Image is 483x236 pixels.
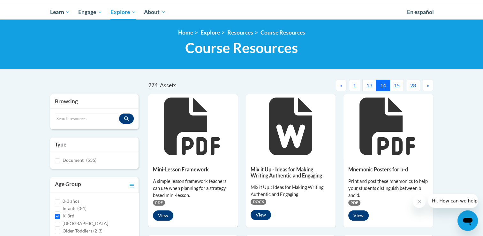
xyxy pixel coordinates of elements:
[153,166,233,172] h5: Mini-Lesson Framework
[74,5,106,20] a: Engage
[63,220,108,227] label: [GEOGRAPHIC_DATA]
[457,210,478,231] iframe: Button to launch messaging window
[362,80,376,91] button: 13
[291,80,433,91] nav: Pagination Navigation
[153,178,233,199] div: A simple lesson framework teachers can use when planning for a strategy based mini-lesson.
[390,80,404,91] button: 15
[140,5,170,20] a: About
[348,200,360,206] span: PDF
[153,200,165,206] span: PDF
[106,5,140,20] a: Explore
[349,80,360,91] button: 1
[413,195,426,208] iframe: Close message
[55,114,119,124] input: Search resources
[63,227,102,234] label: Older Toddlers (2-3)
[348,178,428,199] div: Print and post these mnemonics to help your students distinguish between b and d.
[348,166,428,172] h5: Mnemonic Posters for b-d
[251,199,266,205] span: DOCX
[348,210,369,221] button: View
[144,8,166,16] span: About
[406,80,420,91] button: 28
[63,205,87,212] label: Infants (0-1)
[428,194,478,208] iframe: Message from company
[41,5,443,20] div: Main menu
[55,180,81,189] h3: Age Group
[251,184,331,198] div: Mix it Up!: Ideas for Making Writing Authentic and Engaging
[63,198,79,205] label: 0-3 años
[336,80,346,91] button: Previous
[185,39,298,56] span: Course Resources
[63,157,84,163] span: Document
[340,82,342,88] span: «
[130,180,134,189] a: Toggle collapse
[50,8,70,16] span: Learn
[4,4,52,10] span: Hi. How can we help?
[160,82,177,89] span: Assets
[55,98,134,105] h3: Browsing
[251,210,271,220] button: View
[227,29,253,36] a: Resources
[110,8,136,16] span: Explore
[86,157,96,163] span: (535)
[423,80,433,91] button: Next
[427,82,429,88] span: »
[55,141,134,148] h3: Type
[200,29,220,36] a: Explore
[78,8,102,16] span: Engage
[46,5,74,20] a: Learn
[148,82,158,89] span: 274
[178,29,193,36] a: Home
[251,166,331,179] h5: Mix it Up - Ideas for Making Writing Authentic and Engaging
[119,114,134,124] button: Search resources
[407,9,434,15] span: En español
[403,5,438,19] a: En español
[63,212,74,219] label: K-3rd
[153,210,173,221] button: View
[376,80,390,91] button: 14
[260,29,305,36] a: Course Resources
